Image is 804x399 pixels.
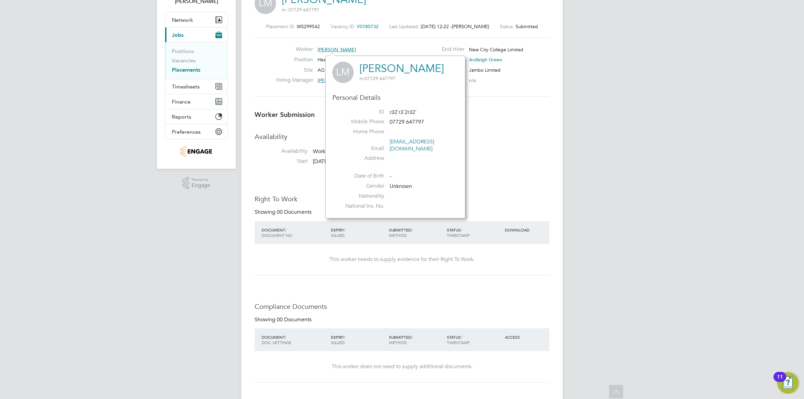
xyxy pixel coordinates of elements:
[262,232,293,238] span: DOCUMENT NO.
[461,334,462,340] span: /
[469,57,502,63] span: Ardleigh Green
[337,155,384,162] label: Address
[276,46,313,53] label: Worker
[172,83,200,90] span: Timesheets
[277,209,312,215] span: 00 Documents
[285,334,286,340] span: /
[172,67,200,73] a: Placements
[255,209,313,216] div: Showing
[172,57,196,64] a: Vacancies
[165,27,227,42] button: Jobs
[318,57,401,63] span: Health and Social Care Lecturer (Outer)
[165,79,227,94] button: Timesheets
[329,331,387,348] div: EXPIRY
[516,23,538,29] span: Submitted
[255,148,308,155] label: Availability
[337,145,384,152] label: Email
[469,77,476,83] span: n/a
[447,340,470,345] span: TIMESTAMP
[172,114,191,120] span: Reports
[182,177,211,190] a: Powered byEngage
[337,193,384,200] label: Nationality
[390,119,424,126] span: 07729 647797
[359,75,396,81] span: 07729 647797
[331,232,345,238] span: ISSUED
[344,227,345,232] span: /
[344,334,345,340] span: /
[337,109,384,116] label: ID
[260,224,329,241] div: DOCUMENT
[277,316,312,323] span: 00 Documents
[461,227,462,232] span: /
[318,67,375,73] span: AG - Health and social care
[192,177,210,183] span: Powered by
[255,195,549,203] h3: Right To Work
[421,23,452,29] span: [DATE] 12:22 -
[255,302,549,311] h3: Compliance Documents
[500,23,513,29] label: Status
[261,256,543,263] div: This worker needs to supply evidence for their Right To Work.
[408,46,464,53] label: End Hirer
[276,77,313,84] label: Hiring Manager
[261,363,543,370] div: This worker does not need to supply additional documents.
[389,232,407,238] span: METHOD
[331,340,345,345] span: ISSUED
[255,158,308,165] label: Start
[337,118,384,125] label: Mobile Phone
[318,77,356,83] span: [PERSON_NAME]
[172,129,201,135] span: Preferences
[255,316,313,323] div: Showing
[452,23,489,29] span: [PERSON_NAME]
[389,23,418,29] label: Last Updated
[469,47,523,53] span: New City College Limited
[777,372,799,394] button: Open Resource Center, 11 new notifications
[332,93,458,102] h3: Personal Details
[503,331,549,343] div: ACCESS
[387,224,445,241] div: SUBMITTED
[165,12,227,27] button: Network
[285,227,286,232] span: /
[165,146,228,157] a: Go to home page
[313,148,401,155] span: Worker is available for the job (100%)
[172,32,184,38] span: Jobs
[165,109,227,124] button: Reports
[165,124,227,139] button: Preferences
[359,75,365,81] span: m:
[192,183,210,188] span: Engage
[387,331,445,348] div: SUBMITTED
[282,7,319,13] span: m: 07729 647797
[172,48,194,54] a: Positions
[318,47,356,53] span: [PERSON_NAME]
[255,111,315,119] b: Worker Submission
[262,340,291,345] span: DOC. SETTINGS
[260,331,329,348] div: DOCUMENT
[297,23,320,29] span: WS299542
[389,340,407,345] span: METHOD
[332,62,354,83] span: LM
[411,334,413,340] span: /
[172,17,193,23] span: Network
[337,183,384,190] label: Gender
[165,94,227,109] button: Finance
[266,23,294,29] label: Placement ID
[329,224,387,241] div: EXPIRY
[359,62,444,75] a: [PERSON_NAME]
[445,331,503,348] div: STATUS
[390,173,391,180] span: -
[172,98,191,105] span: Finance
[337,203,384,210] label: National Ins. No.
[469,67,500,73] span: Jambo Limited
[313,158,329,165] span: [DATE]
[411,227,413,232] span: /
[777,377,783,386] div: 11
[445,224,503,241] div: STATUS
[390,183,412,190] span: Unknown
[255,132,549,141] h3: Availability
[276,56,313,63] label: Position
[447,232,470,238] span: TIMESTAMP
[181,146,212,157] img: jambo-logo-retina.png
[337,173,384,180] label: Date of Birth
[165,42,227,79] div: Jobs
[503,224,549,236] div: DOWNLOAD
[276,67,313,74] label: Site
